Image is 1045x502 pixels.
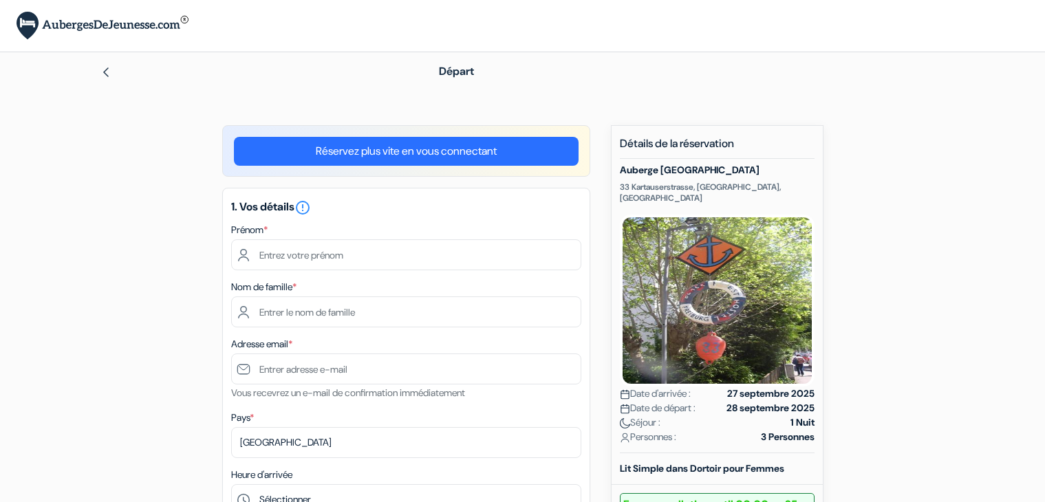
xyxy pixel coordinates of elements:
input: Entrer le nom de famille [231,296,581,327]
p: 33 Kartauserstrasse, [GEOGRAPHIC_DATA], [GEOGRAPHIC_DATA] [620,182,815,204]
span: Date d'arrivée : [620,386,691,401]
h5: Auberge [GEOGRAPHIC_DATA] [620,164,815,176]
small: Vous recevrez un e-mail de confirmation immédiatement [231,386,465,399]
img: user_icon.svg [620,433,630,443]
label: Heure d'arrivée [231,468,292,482]
strong: 3 Personnes [761,430,815,444]
img: left_arrow.svg [100,67,111,78]
img: calendar.svg [620,389,630,400]
i: error_outline [294,199,311,216]
img: calendar.svg [620,404,630,414]
span: Personnes : [620,430,676,444]
label: Adresse email [231,337,292,351]
img: moon.svg [620,418,630,428]
input: Entrez votre prénom [231,239,581,270]
span: Date de départ : [620,401,696,415]
a: Réservez plus vite en vous connectant [234,137,579,166]
h5: 1. Vos détails [231,199,581,216]
label: Pays [231,411,254,425]
strong: 27 septembre 2025 [727,386,815,401]
strong: 28 septembre 2025 [726,401,815,415]
span: Départ [439,64,474,78]
label: Nom de famille [231,280,297,294]
strong: 1 Nuit [790,415,815,430]
img: AubergesDeJeunesse.com [17,12,188,40]
h5: Détails de la réservation [620,137,815,159]
input: Entrer adresse e-mail [231,353,581,384]
span: Séjour : [620,415,660,430]
label: Prénom [231,223,268,237]
a: error_outline [294,199,311,214]
b: Lit Simple dans Dortoir pour Femmes [620,462,784,474]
